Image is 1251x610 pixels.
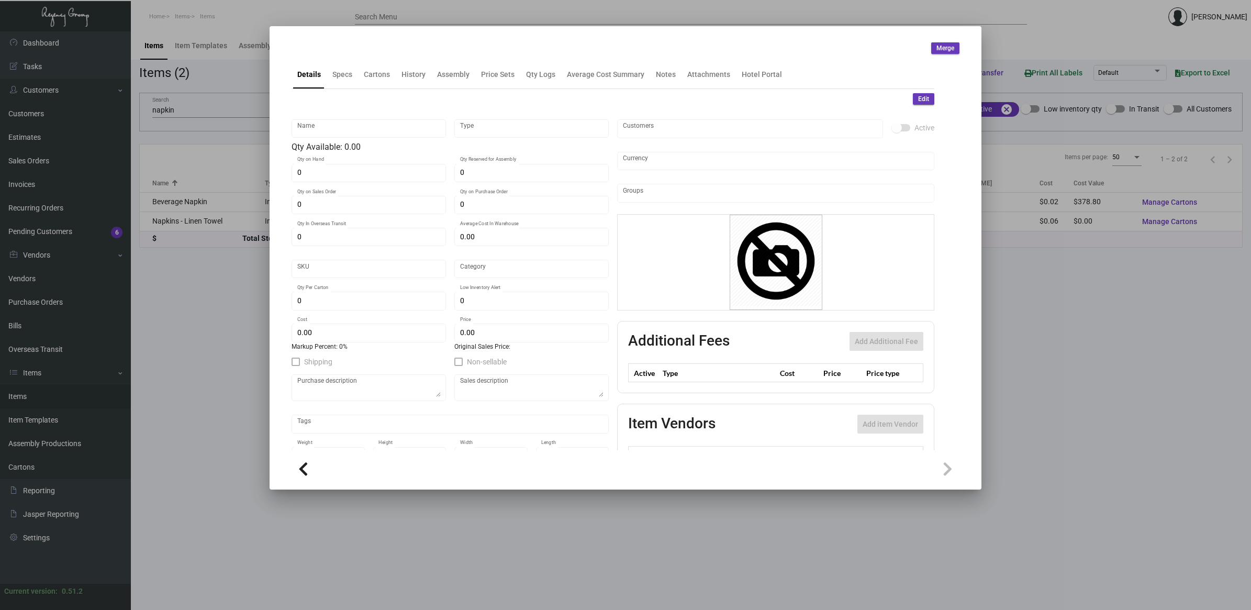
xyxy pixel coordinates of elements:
[628,332,730,351] h2: Additional Fees
[62,586,83,597] div: 0.51.2
[914,121,934,134] span: Active
[863,420,918,428] span: Add item Vendor
[673,447,833,465] th: Vendor
[936,44,954,53] span: Merge
[833,447,923,465] th: SKU
[437,69,470,80] div: Assembly
[913,93,934,105] button: Edit
[864,364,911,382] th: Price type
[855,337,918,346] span: Add Additional Fee
[526,69,555,80] div: Qty Logs
[660,364,777,382] th: Type
[567,69,644,80] div: Average Cost Summary
[623,125,878,133] input: Add new..
[629,364,661,382] th: Active
[467,356,507,368] span: Non-sellable
[850,332,923,351] button: Add Additional Fee
[777,364,820,382] th: Cost
[623,189,929,197] input: Add new..
[292,141,609,153] div: Qty Available: 0.00
[742,69,782,80] div: Hotel Portal
[656,69,676,80] div: Notes
[4,586,58,597] div: Current version:
[821,364,864,382] th: Price
[332,69,352,80] div: Specs
[687,69,730,80] div: Attachments
[304,356,332,368] span: Shipping
[628,415,716,434] h2: Item Vendors
[918,95,929,104] span: Edit
[401,69,426,80] div: History
[481,69,515,80] div: Price Sets
[629,447,673,465] th: Preffered
[297,69,321,80] div: Details
[857,415,923,434] button: Add item Vendor
[931,42,959,54] button: Merge
[364,69,390,80] div: Cartons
